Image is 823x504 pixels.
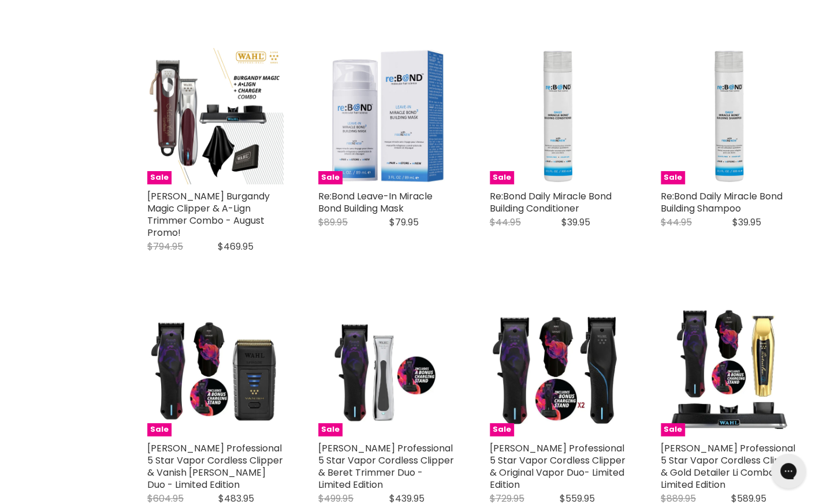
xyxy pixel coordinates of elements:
a: Re:Bond Daily Miracle Bond Building Conditioner Sale [490,48,626,184]
span: Sale [661,423,685,436]
a: [PERSON_NAME] Burgandy Magic Clipper & A-Lign Trimmer Combo - August Promo! [147,190,270,239]
span: Sale [490,171,514,184]
img: Re:Bond Leave-In Miracle Bond Building Mask [318,48,455,184]
span: $39.95 [561,216,590,229]
a: Re:Bond Leave-In Miracle Bond Building Mask [318,190,433,215]
img: Wahl Professional 5 Star Vapor Cordless Clipper & Gold Detailer Li Combo - Limited Edition [661,300,797,436]
span: $44.95 [661,216,692,229]
a: Wahl Professional 5 Star Vapor Cordless Clipper & Vanish Shaver Duo - Limited Edition Sale [147,300,284,436]
iframe: Gorgias live chat messenger [765,450,811,492]
span: Sale [318,171,342,184]
a: [PERSON_NAME] Professional 5 Star Vapor Cordless Clipper & Gold Detailer Li Combo - Limited Edition [661,442,796,491]
a: Wahl Burgandy Magic Clipper & A-Lign Trimmer Combo - August Promo! Sale [147,48,284,184]
span: $79.95 [389,216,418,229]
span: $469.95 [218,240,254,253]
span: Sale [661,171,685,184]
a: Wahl Professional 5 Star Vapor Cordless Clipper & Original Vapor Duo- Limited Edition Sale [490,300,626,436]
a: Re:Bond Daily Miracle Bond Building Shampoo Sale [661,48,797,184]
span: $89.95 [318,216,348,229]
img: Re:Bond Daily Miracle Bond Building Shampoo [661,48,797,184]
span: Sale [147,171,172,184]
a: [PERSON_NAME] Professional 5 Star Vapor Cordless Clipper & Original Vapor Duo- Limited Edition [490,442,625,491]
span: Sale [490,423,514,436]
img: Re:Bond Daily Miracle Bond Building Conditioner [490,48,626,184]
img: Wahl Burgandy Magic Clipper & A-Lign Trimmer Combo - August Promo! [147,48,284,184]
a: Wahl Professional 5 Star Vapor Cordless Clipper & Gold Detailer Li Combo - Limited Edition Sale [661,300,797,436]
a: [PERSON_NAME] Professional 5 Star Vapor Cordless Clipper & Beret Trimmer Duo - Limited Edition [318,442,454,491]
a: Re:Bond Daily Miracle Bond Building Conditioner [490,190,612,215]
a: Re:Bond Daily Miracle Bond Building Shampoo [661,190,783,215]
img: Wahl Professional 5 Star Vapor Cordless Clipper & Beret Trimmer Duo - Limited Edition [318,300,455,436]
a: Re:Bond Leave-In Miracle Bond Building Mask Sale [318,48,455,184]
span: $794.95 [147,240,183,253]
span: Sale [147,423,172,436]
img: Wahl Professional 5 Star Vapor Cordless Clipper & Original Vapor Duo- Limited Edition [490,300,626,436]
span: $39.95 [732,216,761,229]
a: Wahl Professional 5 Star Vapor Cordless Clipper & Beret Trimmer Duo - Limited Edition Sale [318,300,455,436]
img: Wahl Professional 5 Star Vapor Cordless Clipper & Vanish Shaver Duo - Limited Edition [147,300,284,436]
span: Sale [318,423,342,436]
a: [PERSON_NAME] Professional 5 Star Vapor Cordless Clipper & Vanish [PERSON_NAME] Duo - Limited Edi... [147,442,283,491]
span: $44.95 [490,216,521,229]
